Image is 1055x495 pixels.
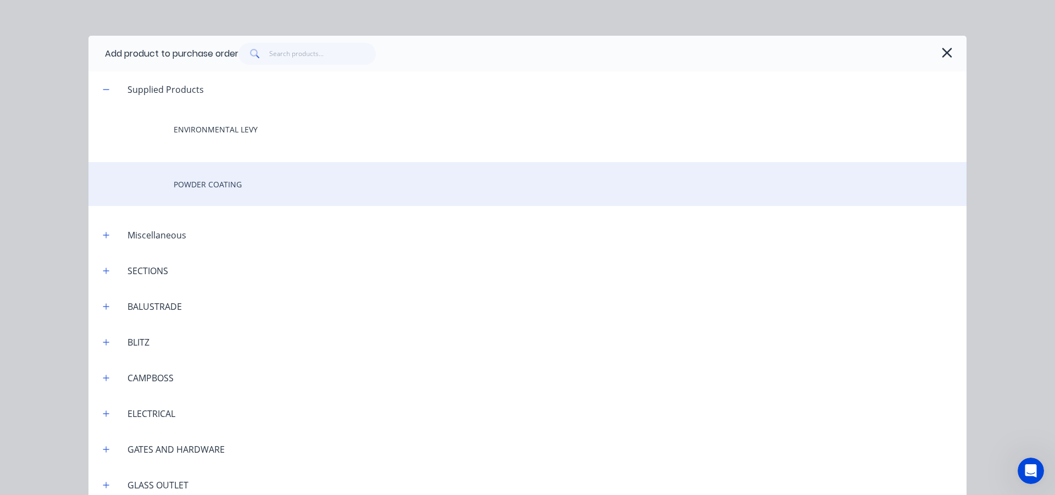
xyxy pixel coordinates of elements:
[119,371,182,385] div: CAMPBOSS
[105,47,238,60] div: Add product to purchase order
[119,83,213,96] div: Supplied Products
[119,407,184,420] div: ELECTRICAL
[119,229,195,242] div: Miscellaneous
[1018,458,1044,484] iframe: Intercom live chat
[269,43,376,65] input: Search products...
[119,336,158,349] div: BLITZ
[119,300,191,313] div: BALUSTRADE
[119,479,197,492] div: GLASS OUTLET
[119,264,177,277] div: SECTIONS
[119,443,234,456] div: GATES AND HARDWARE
